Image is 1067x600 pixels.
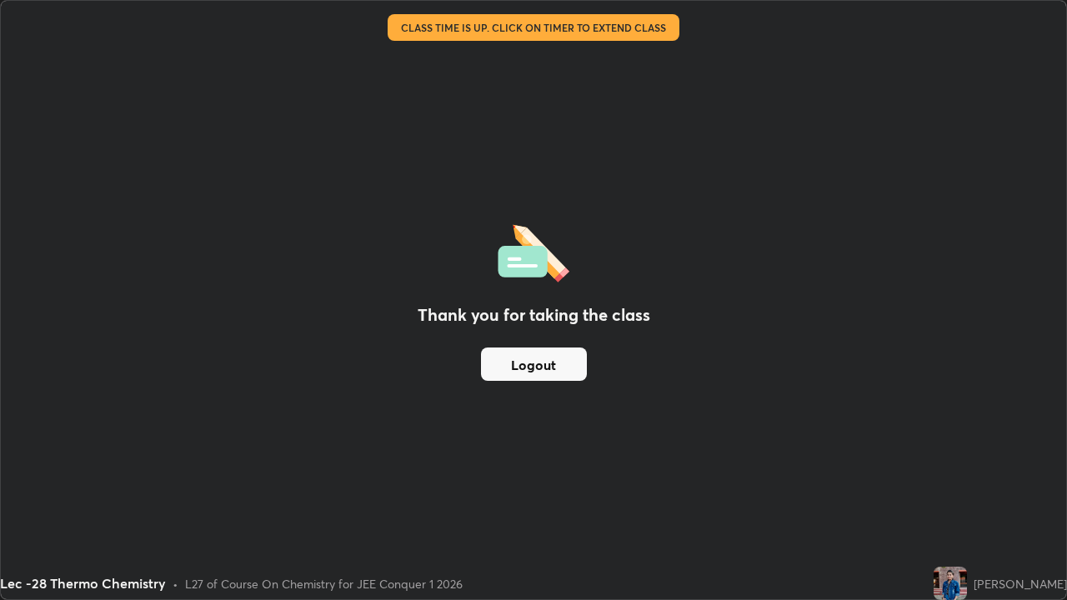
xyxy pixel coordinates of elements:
img: afbd5aa0a622416b8b8991d38887bb34.jpg [934,567,967,600]
div: • [173,575,178,592]
div: [PERSON_NAME] [974,575,1067,592]
button: Logout [481,347,587,381]
div: L27 of Course On Chemistry for JEE Conquer 1 2026 [185,575,463,592]
h2: Thank you for taking the class [418,302,650,327]
img: offlineFeedback.1438e8b3.svg [498,219,569,282]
